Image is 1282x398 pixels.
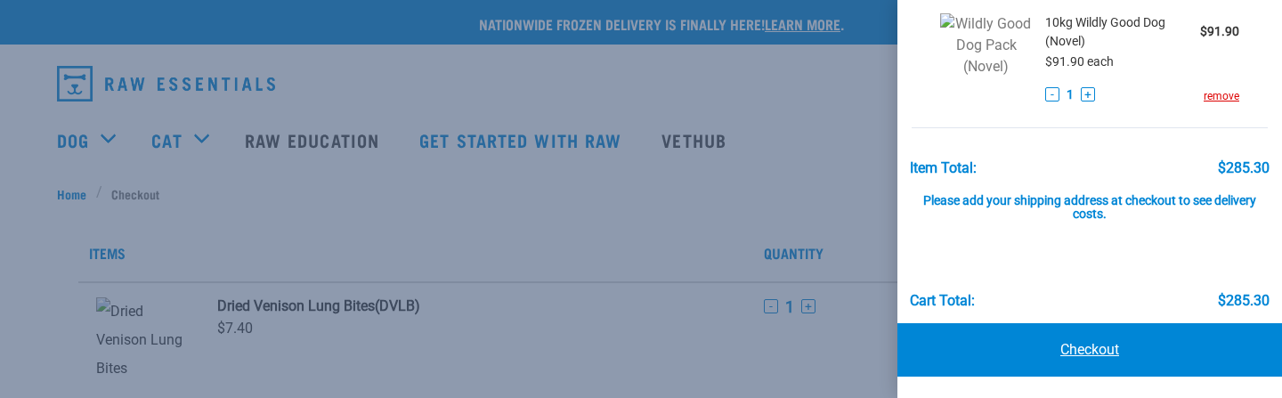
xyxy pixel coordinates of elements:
span: 10kg Wildly Good Dog (Novel) [1045,13,1200,51]
a: Checkout [897,323,1282,377]
span: $91.90 each [1045,54,1114,69]
button: + [1081,87,1095,102]
div: $285.30 [1218,160,1270,176]
div: Cart total: [910,293,975,309]
a: remove [1204,88,1239,104]
div: $285.30 [1218,293,1270,309]
div: Item Total: [910,160,977,176]
span: 1 [1067,85,1074,104]
button: - [1045,87,1059,102]
strong: $91.90 [1200,24,1239,38]
div: Please add your shipping address at checkout to see delivery costs. [910,176,1270,223]
img: Wildly Good Dog Pack (Novel) [940,13,1032,105]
